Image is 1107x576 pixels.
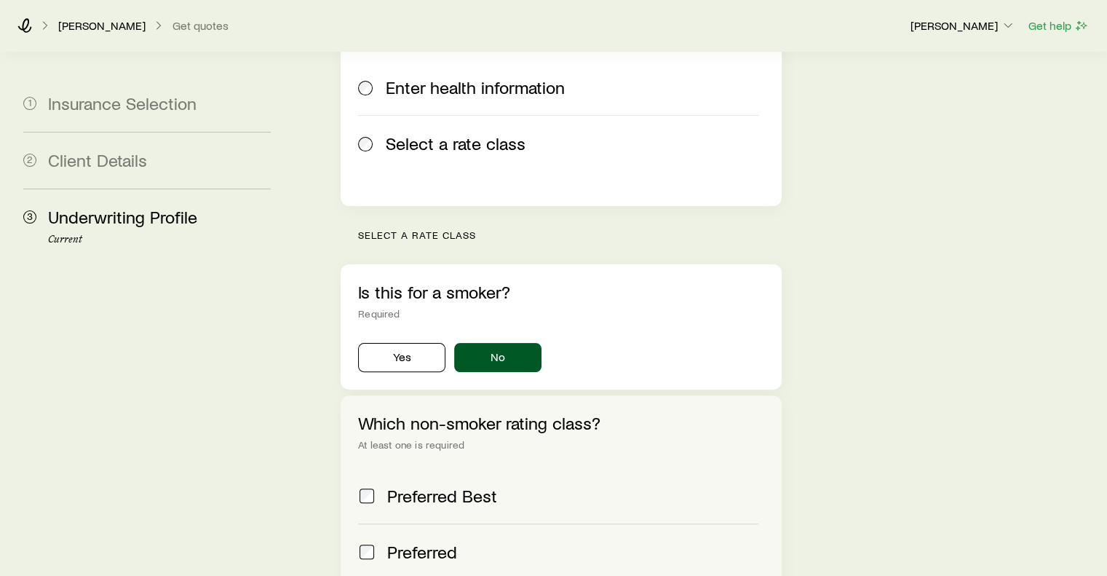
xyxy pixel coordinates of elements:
div: At least one is required [358,439,763,451]
span: Select a rate class [386,133,525,154]
span: 1 [23,97,36,110]
input: Select a rate class [358,137,373,151]
span: Insurance Selection [48,92,197,114]
span: Underwriting Profile [48,206,197,227]
p: Current [48,234,271,245]
button: Get quotes [172,19,229,33]
input: Enter health information [358,81,373,95]
button: [PERSON_NAME] [910,17,1016,35]
span: Client Details [48,149,147,170]
input: Preferred Best [360,489,374,503]
p: Select a rate class [358,229,781,241]
input: Preferred [360,545,374,559]
p: [PERSON_NAME] [910,18,1015,33]
span: Enter health information [386,77,565,98]
button: Yes [358,343,445,372]
div: Required [358,308,763,320]
p: Which non-smoker rating class? [358,413,763,433]
p: Is this for a smoker? [358,282,763,302]
span: Preferred [387,542,457,562]
button: No [454,343,541,372]
button: Get help [1028,17,1090,34]
span: 3 [23,210,36,224]
span: 2 [23,154,36,167]
p: [PERSON_NAME] [58,18,146,33]
span: Preferred Best [387,486,497,506]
